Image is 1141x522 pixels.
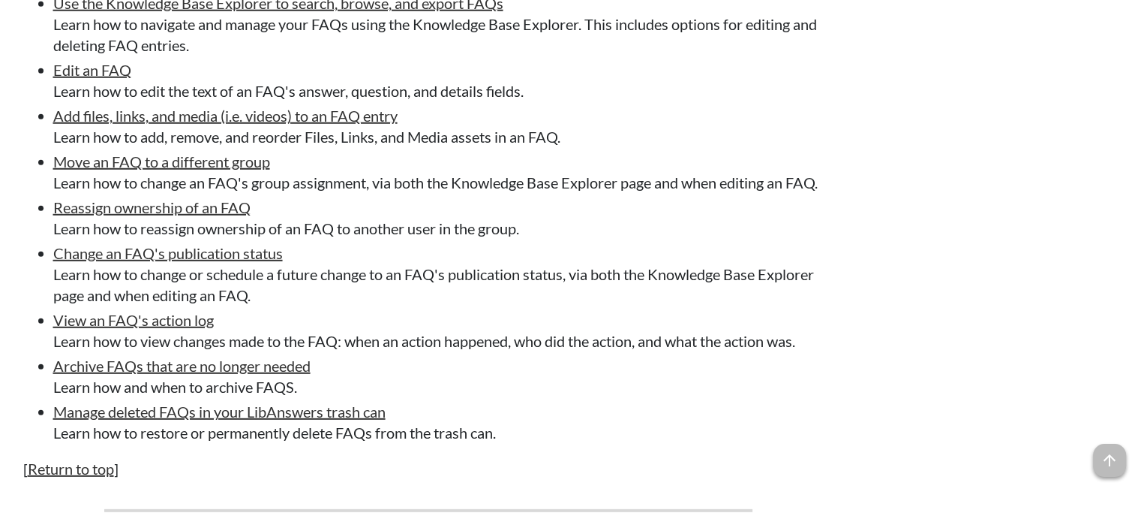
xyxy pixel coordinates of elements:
a: View an FAQ's action log [53,311,214,329]
a: Reassign ownership of an FAQ [53,198,251,216]
li: Learn how to reassign ownership of an FAQ to another user in the group. [53,197,833,239]
li: Learn how to add, remove, and reorder Files, Links, and Media assets in an FAQ. [53,105,833,147]
li: Learn how and when to archive FAQS. [53,355,833,397]
a: Move an FAQ to a different group [53,152,270,170]
li: Learn how to change or schedule a future change to an FAQ's publication status, via both the Know... [53,243,833,306]
a: Edit an FAQ [53,61,131,79]
li: Learn how to change an FAQ's group assignment, via both the Knowledge Base Explorer page and when... [53,151,833,193]
li: Learn how to edit the text of an FAQ's answer, question, and details fields. [53,59,833,101]
a: Archive FAQs that are no longer needed [53,357,311,375]
a: Add files, links, and media (i.e. videos) to an FAQ entry [53,107,398,125]
a: Manage deleted FAQs in your LibAnswers trash can [53,403,386,421]
span: arrow_upward [1093,444,1126,477]
li: Learn how to view changes made to the FAQ: when an action happened, who did the action, and what ... [53,309,833,352]
a: arrow_upward [1093,445,1126,463]
li: Learn how to restore or permanently delete FAQs from the trash can. [53,401,833,443]
p: [ ] [23,458,833,479]
a: Change an FAQ's publication status [53,244,283,262]
a: Return to top [28,460,114,478]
